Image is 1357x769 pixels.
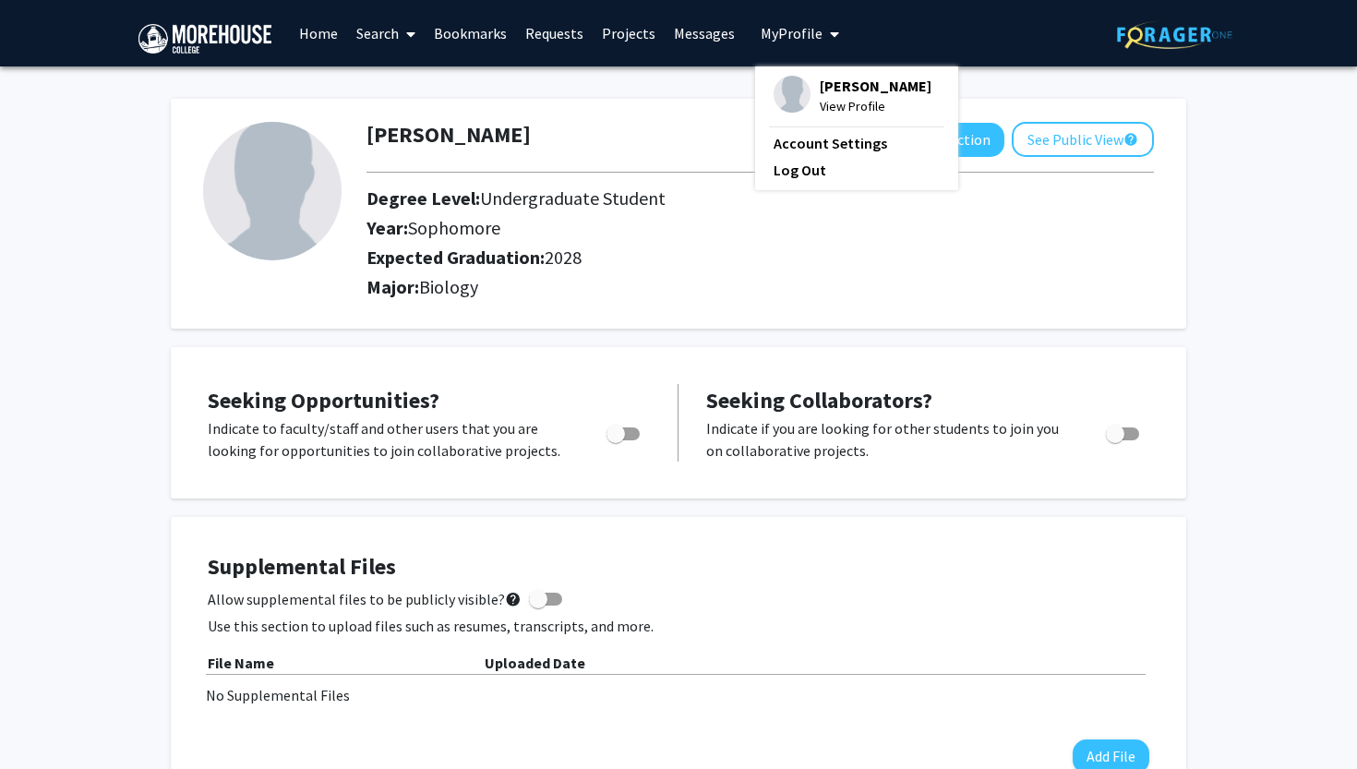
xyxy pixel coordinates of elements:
a: Bookmarks [425,1,516,66]
a: Projects [593,1,665,66]
span: Seeking Collaborators? [706,386,932,415]
h4: Supplemental Files [208,554,1149,581]
b: Uploaded Date [485,654,585,672]
button: See Public View [1012,122,1154,157]
div: Profile Picture[PERSON_NAME]View Profile [774,76,931,116]
a: Log Out [774,159,940,181]
span: My Profile [761,24,823,42]
img: ForagerOne Logo [1117,20,1232,49]
span: Seeking Opportunities? [208,386,439,415]
a: Messages [665,1,744,66]
b: File Name [208,654,274,672]
a: Account Settings [774,132,940,154]
div: Toggle [1099,417,1149,445]
img: Morehouse College Logo [138,24,271,54]
a: Requests [516,1,593,66]
p: Indicate if you are looking for other students to join you on collaborative projects. [706,417,1071,462]
h2: Expected Graduation: [366,246,1070,269]
div: Toggle [599,417,650,445]
a: Home [290,1,347,66]
span: Sophomore [408,216,500,239]
span: 2028 [545,246,582,269]
h1: [PERSON_NAME] [366,122,531,149]
div: No Supplemental Files [206,684,1151,706]
span: Allow supplemental files to be publicly visible? [208,588,522,610]
a: Search [347,1,425,66]
mat-icon: help [505,588,522,610]
p: Use this section to upload files such as resumes, transcripts, and more. [208,615,1149,637]
h2: Degree Level: [366,187,1070,210]
span: Biology [419,275,478,298]
img: Profile Picture [203,122,342,260]
h2: Year: [366,217,1070,239]
h2: Major: [366,276,1154,298]
mat-icon: help [1123,128,1138,150]
p: Indicate to faculty/staff and other users that you are looking for opportunities to join collabor... [208,417,571,462]
span: View Profile [820,96,931,116]
span: [PERSON_NAME] [820,76,931,96]
span: Undergraduate Student [480,186,666,210]
iframe: Chat [14,686,78,755]
img: Profile Picture [774,76,811,113]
